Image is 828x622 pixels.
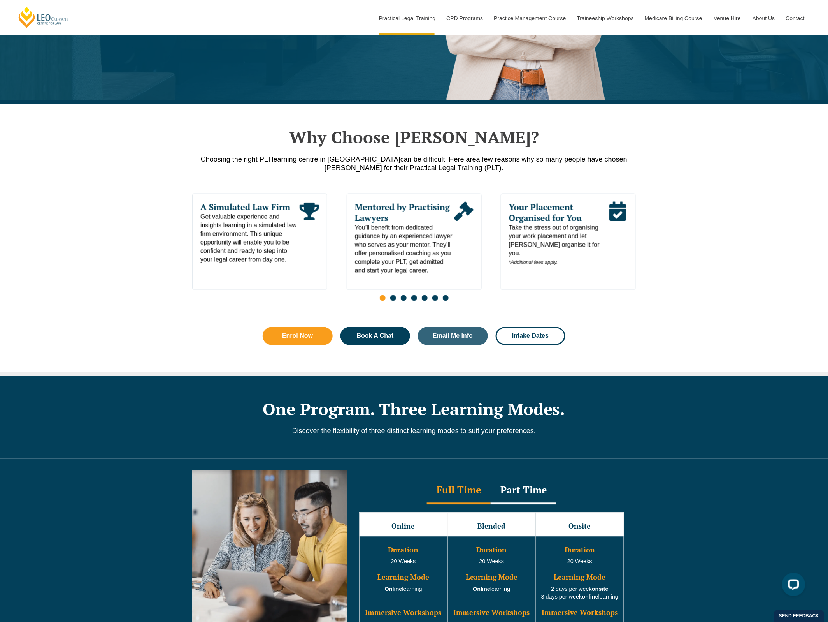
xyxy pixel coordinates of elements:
h3: Onsite [537,523,623,530]
div: 1 / 7 [192,194,327,290]
h3: Learning Mode [537,574,623,581]
span: Go to slide 7 [443,295,449,301]
span: Go to slide 6 [432,295,438,301]
span: Take the stress out of organising your work placement and let [PERSON_NAME] organise it for you. [509,224,608,267]
a: Traineeship Workshops [571,2,639,35]
span: Go to slide 2 [390,295,396,301]
strong: Online [473,586,490,592]
span: A Simulated Law Firm [200,202,300,213]
h3: Online [360,523,447,530]
span: Duration [388,545,419,555]
a: [PERSON_NAME] Centre for Law [18,6,69,28]
strong: Online [385,586,402,592]
span: Go to slide 1 [380,295,386,301]
span: Enrol Now [282,333,313,339]
span: can be difficult. Here are [400,155,476,163]
span: You’ll benefit from dedicated guidance by an experienced lawyer who serves as your mentor. They’l... [355,224,454,275]
h2: One Program. Three Learning Modes. [192,400,636,419]
h3: Immersive Workshops [537,609,623,617]
div: 3 / 7 [501,194,636,290]
a: Practice Management Course [488,2,571,35]
span: Go to slide 5 [422,295,428,301]
p: Discover the flexibility of three distinct learning modes to suit your preferences. [192,427,636,435]
strong: onsite [592,586,608,592]
span: Go to slide 4 [411,295,417,301]
div: Read More [608,202,628,267]
span: learning centre in [GEOGRAPHIC_DATA] [272,155,400,163]
h3: Learning Mode [449,574,535,581]
p: a few reasons why so many people have chosen [PERSON_NAME] for their Practical Legal Training (PLT). [192,155,636,172]
span: Email Me Info [433,333,473,339]
a: Practical Legal Training [373,2,441,35]
div: Slides [192,194,636,306]
span: Mentored by Practising Lawyers [355,202,454,224]
a: Enrol Now [263,327,333,345]
a: Medicare Billing Course [639,2,708,35]
h3: Duration [449,546,535,554]
span: Book A Chat [357,333,394,339]
span: Intake Dates [512,333,549,339]
a: Venue Hire [708,2,747,35]
div: 2 / 7 [347,194,482,290]
iframe: LiveChat chat widget [776,570,809,603]
h3: Immersive Workshops [360,609,447,617]
div: Part Time [491,478,556,505]
h3: Immersive Workshops [449,609,535,617]
h3: Learning Mode [360,574,447,581]
span: Go to slide 3 [401,295,407,301]
a: Email Me Info [418,327,488,345]
span: Your Placement Organised for You [509,202,608,224]
div: Read More [454,202,473,275]
a: CPD Programs [440,2,488,35]
div: Read More [300,202,319,264]
span: Get valuable experience and insights learning in a simulated law firm environment. This unique op... [200,213,300,264]
strong: online [582,594,598,600]
h3: Duration [537,546,623,554]
a: Intake Dates [496,327,566,345]
h3: Blended [449,523,535,530]
span: 20 Weeks [391,559,416,565]
a: Contact [780,2,810,35]
span: Choosing the right PLT [201,155,272,163]
a: About Us [747,2,780,35]
a: Book A Chat [340,327,410,345]
em: *Additional fees apply. [509,259,558,265]
div: Full Time [427,478,491,505]
h2: Why Choose [PERSON_NAME]? [192,127,636,147]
